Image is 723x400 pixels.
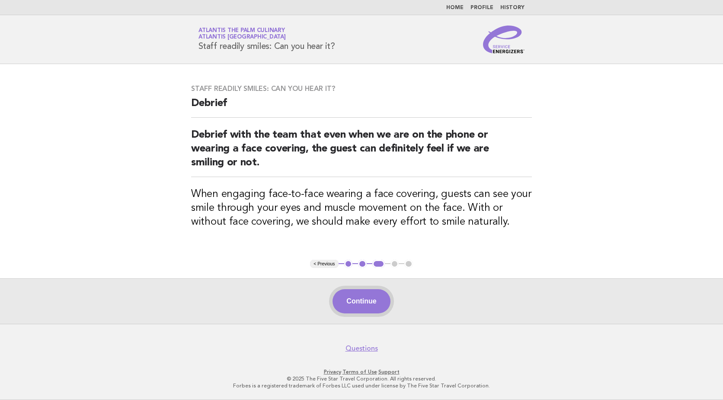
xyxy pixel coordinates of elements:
[333,289,390,313] button: Continue
[191,97,532,118] h2: Debrief
[191,187,532,229] h3: When engaging face-to-face wearing a face covering, guests can see your smile through your eyes a...
[378,369,400,375] a: Support
[344,260,353,268] button: 1
[97,382,626,389] p: Forbes is a registered trademark of Forbes LLC used under license by The Five Star Travel Corpora...
[97,368,626,375] p: · ·
[191,128,532,177] h2: Debrief with the team that even when we are on the phone or wearing a face covering, the guest ca...
[483,26,525,53] img: Service Energizers
[198,28,335,51] h1: Staff readily smiles: Can you hear it?
[310,260,338,268] button: < Previous
[198,28,286,40] a: Atlantis The Palm CulinaryAtlantis [GEOGRAPHIC_DATA]
[358,260,367,268] button: 2
[191,84,532,93] h3: Staff readily smiles: Can you hear it?
[97,375,626,382] p: © 2025 The Five Star Travel Corporation. All rights reserved.
[198,35,286,40] span: Atlantis [GEOGRAPHIC_DATA]
[500,5,525,10] a: History
[372,260,385,268] button: 3
[446,5,464,10] a: Home
[342,369,377,375] a: Terms of Use
[324,369,341,375] a: Privacy
[346,344,378,353] a: Questions
[470,5,493,10] a: Profile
